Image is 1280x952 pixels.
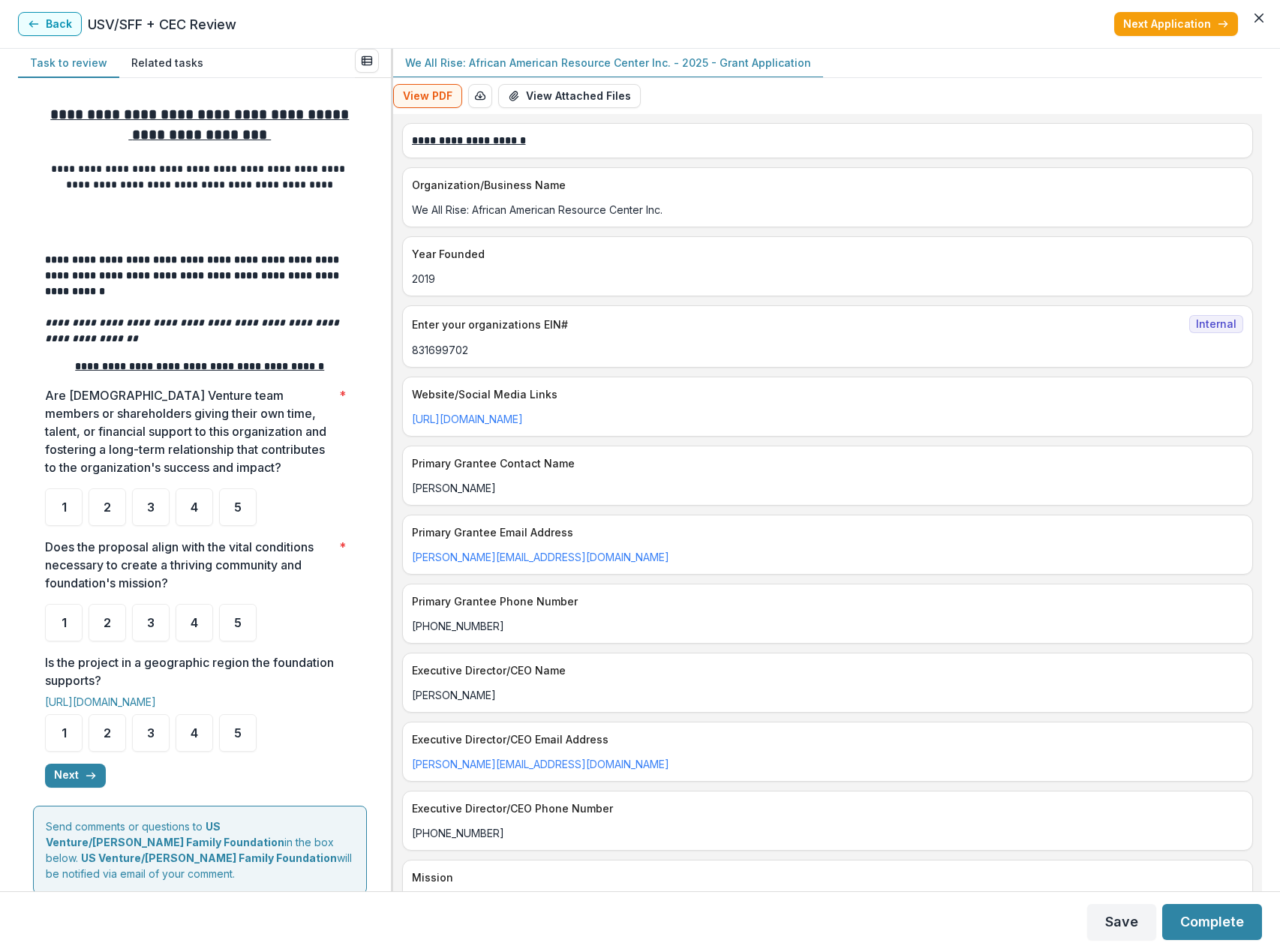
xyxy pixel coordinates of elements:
[412,246,1238,262] p: Year Founded
[498,84,641,108] button: View Attached Files
[45,695,156,708] a: [URL][DOMAIN_NAME]
[1247,6,1271,30] button: Close
[412,524,1238,540] p: Primary Grantee Email Address
[412,731,1238,747] p: Executive Director/CEO Email Address
[33,806,367,894] div: Send comments or questions to in the box below. will be notified via email of your comment.
[104,727,111,739] span: 2
[18,12,82,36] button: Back
[412,271,1244,287] p: 2019
[412,413,523,425] a: [URL][DOMAIN_NAME]
[393,84,462,108] button: View PDF
[412,202,1244,218] p: We All Rise: African American Resource Center Inc.
[45,386,333,476] p: Are [DEMOGRAPHIC_DATA] Venture team members or shareholders giving their own time, talent, or fin...
[412,662,1238,678] p: Executive Director/CEO Name
[18,49,119,78] button: Task to review
[119,49,215,78] button: Related tasks
[412,869,1238,885] p: Mission
[234,617,242,629] span: 5
[1162,904,1262,940] button: Complete
[412,455,1238,471] p: Primary Grantee Contact Name
[1114,12,1238,36] button: Next Application
[412,386,1238,402] p: Website/Social Media Links
[412,687,1244,703] p: [PERSON_NAME]
[412,593,1238,609] p: Primary Grantee Phone Number
[191,727,198,739] span: 4
[147,501,155,513] span: 3
[191,501,198,513] span: 4
[104,501,111,513] span: 2
[1087,904,1156,940] button: Save
[46,820,284,848] strong: US Venture/[PERSON_NAME] Family Foundation
[45,764,106,788] button: Next
[412,758,669,770] a: [PERSON_NAME][EMAIL_ADDRESS][DOMAIN_NAME]
[412,177,1238,193] p: Organization/Business Name
[412,551,669,563] a: [PERSON_NAME][EMAIL_ADDRESS][DOMAIN_NAME]
[405,55,811,71] p: We All Rise: African American Resource Center Inc. - 2025 - Grant Application
[234,727,242,739] span: 5
[62,617,67,629] span: 1
[412,480,1244,496] p: [PERSON_NAME]
[412,800,1238,816] p: Executive Director/CEO Phone Number
[412,317,1184,332] p: Enter your organizations EIN#
[45,538,333,592] p: Does the proposal align with the vital conditions necessary to create a thriving community and fo...
[104,617,111,629] span: 2
[81,851,337,864] strong: US Venture/[PERSON_NAME] Family Foundation
[191,617,198,629] span: 4
[412,618,1244,634] p: [PHONE_NUMBER]
[45,653,346,689] p: Is the project in a geographic region the foundation supports?
[88,14,236,35] p: USV/SFF + CEC Review
[1189,315,1243,333] span: Internal
[147,727,155,739] span: 3
[412,342,1244,358] p: 831699702
[355,49,379,73] button: View all reviews
[234,501,242,513] span: 5
[412,825,1244,841] p: [PHONE_NUMBER]
[147,617,155,629] span: 3
[62,501,67,513] span: 1
[62,727,67,739] span: 1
